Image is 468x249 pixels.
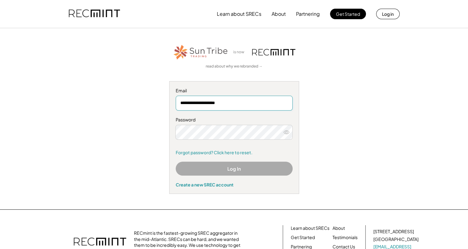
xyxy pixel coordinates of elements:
button: Partnering [296,8,320,20]
div: [STREET_ADDRESS] [373,229,414,235]
img: STT_Horizontal_Logo%2B-%2BColor.png [173,44,229,61]
button: Log In [176,162,293,176]
a: Learn about SRECs [291,225,329,231]
button: About [272,8,286,20]
div: is now [232,50,249,55]
img: recmint-logotype%403x.png [69,3,120,24]
div: [GEOGRAPHIC_DATA] [373,236,419,242]
a: read about why we rebranded → [206,64,263,69]
div: Email [176,88,293,94]
div: Password [176,117,293,123]
button: Log in [376,9,400,19]
button: Learn about SRECs [217,8,261,20]
button: Get Started [330,9,366,19]
div: Create a new SREC account [176,182,293,187]
a: Testimonials [333,234,358,241]
a: Get Started [291,234,315,241]
a: About [333,225,345,231]
a: Forgot password? Click here to reset. [176,150,293,156]
img: recmint-logotype%403x.png [252,49,295,55]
